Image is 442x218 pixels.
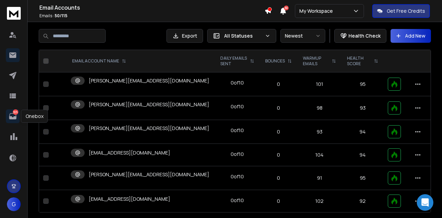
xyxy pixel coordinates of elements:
[231,79,244,86] div: 0 of 10
[224,32,262,39] p: All Statuses
[264,128,293,135] p: 0
[231,127,244,134] div: 0 of 10
[89,125,209,132] p: [PERSON_NAME][EMAIL_ADDRESS][DOMAIN_NAME]
[264,151,293,158] p: 0
[297,72,342,96] td: 101
[55,13,67,19] span: 50 / 115
[89,171,209,178] p: [PERSON_NAME][EMAIL_ADDRESS][DOMAIN_NAME]
[299,8,336,14] p: My Workspace
[372,4,430,18] button: Get Free Credits
[264,198,293,205] p: 0
[89,149,170,156] p: [EMAIL_ADDRESS][DOMAIN_NAME]
[297,120,342,144] td: 93
[342,120,384,144] td: 94
[264,105,293,111] p: 0
[21,110,48,123] div: Onebox
[342,144,384,166] td: 94
[347,56,371,67] p: HEALTH SCORE
[72,58,126,64] div: EMAIL ACCOUNT NAME
[387,8,425,14] p: Get Free Credits
[297,96,342,120] td: 98
[89,101,209,108] p: [PERSON_NAME][EMAIL_ADDRESS][DOMAIN_NAME]
[264,81,293,88] p: 0
[231,197,244,204] div: 0 of 10
[342,72,384,96] td: 95
[6,109,20,123] a: 325
[297,166,342,190] td: 91
[284,6,289,10] span: 50
[39,13,265,19] p: Emails :
[7,197,21,211] button: G
[265,58,285,64] p: BOUNCES
[264,175,293,181] p: 0
[89,196,170,202] p: [EMAIL_ADDRESS][DOMAIN_NAME]
[231,103,244,110] div: 0 of 10
[166,29,203,43] button: Export
[231,151,244,158] div: 0 of 10
[342,166,384,190] td: 95
[334,29,386,43] button: Health Check
[342,190,384,212] td: 92
[297,144,342,166] td: 104
[280,29,325,43] button: Newest
[13,109,18,115] p: 325
[231,173,244,180] div: 0 of 10
[7,7,21,20] img: logo
[39,3,265,12] h1: Email Accounts
[342,96,384,120] td: 93
[89,77,209,84] p: [PERSON_NAME][EMAIL_ADDRESS][DOMAIN_NAME]
[417,194,433,211] div: Open Intercom Messenger
[297,190,342,212] td: 102
[348,32,381,39] p: Health Check
[391,29,431,43] button: Add New
[303,56,329,67] p: WARMUP EMAILS
[220,56,247,67] p: DAILY EMAILS SENT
